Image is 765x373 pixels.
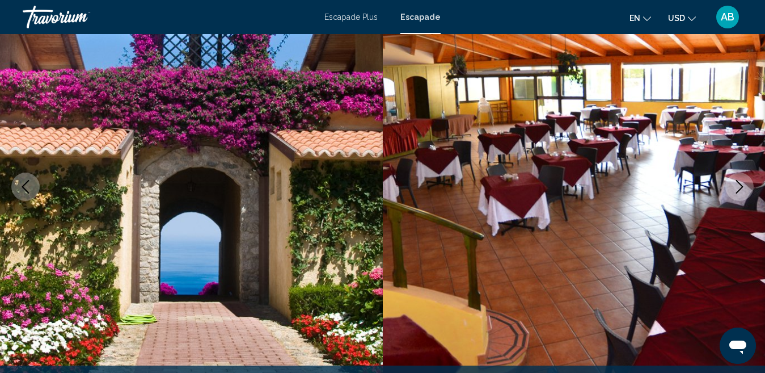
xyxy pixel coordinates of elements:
a: Escapade [400,12,441,22]
a: Escapade Plus [324,12,378,22]
font: AB [721,11,734,23]
button: Previous image [11,173,40,201]
font: USD [668,14,685,23]
a: Travorium [23,6,313,28]
font: en [629,14,640,23]
button: Next image [725,173,754,201]
button: Schimbați limba [629,10,651,26]
button: Schimbați moneda [668,10,696,26]
button: Meniu utilizator [713,5,742,29]
iframe: Кнопка запуска окна обмена сообщениями [720,328,756,364]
